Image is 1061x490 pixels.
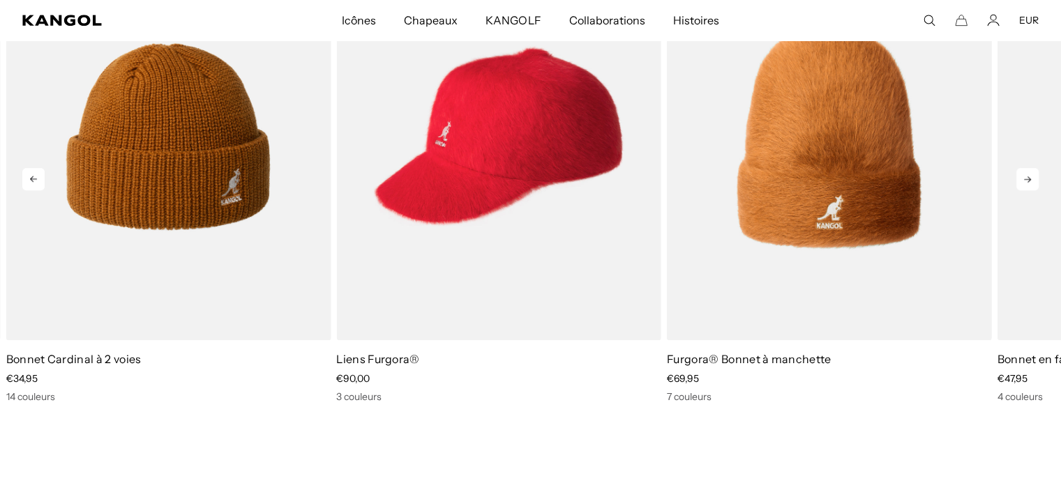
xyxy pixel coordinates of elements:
font: 3 couleurs [336,390,382,403]
font: 4 couleurs [998,390,1043,403]
a: Kangol [22,15,226,26]
font: Chapeaux [404,13,458,27]
a: Liens Furgora® [336,352,419,366]
button: Panier [955,14,968,26]
a: Compte [987,14,1000,26]
font: 7 couleurs [667,390,712,403]
span: €90,00 [336,372,370,385]
span: €47,95 [998,372,1028,385]
font: Collaborations [569,13,645,27]
a: Furgora® Bonnet à manchette [667,352,832,366]
font: Icônes [342,13,376,27]
summary: Rechercher ici [923,14,935,26]
font: 14 couleurs [6,390,55,403]
font: Histoires [673,13,719,27]
a: Bonnet Cardinal à 2 voies [6,352,142,366]
span: €69,95 [667,372,699,385]
span: €34,95 [6,372,38,385]
font: KANGOLF [486,13,541,27]
button: EUR [1019,14,1039,26]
